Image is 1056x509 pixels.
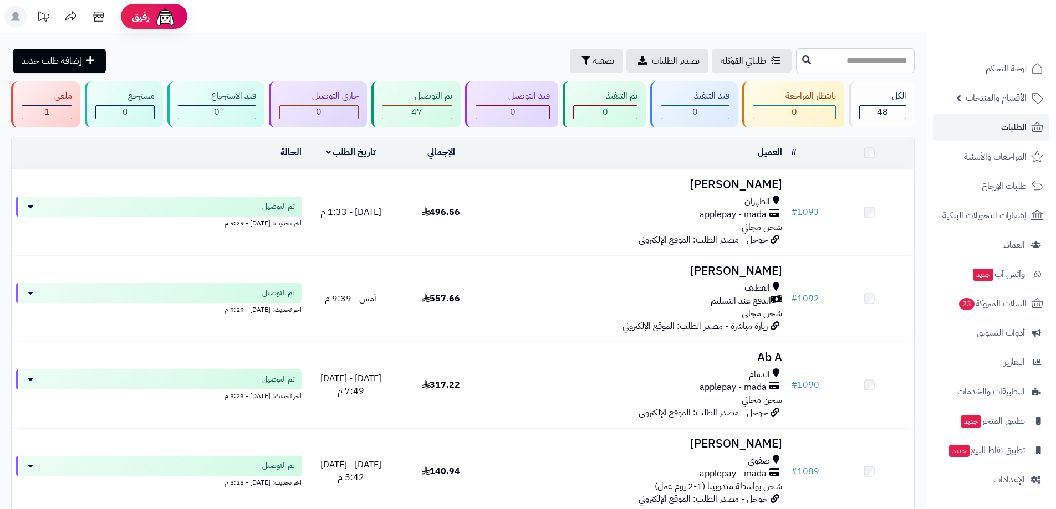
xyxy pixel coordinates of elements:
[933,143,1049,170] a: المراجعات والأسئلة
[758,146,782,159] a: العميل
[178,106,255,119] div: 0
[95,90,155,102] div: مسترجع
[476,90,550,102] div: قيد التوصيل
[711,295,771,307] span: الدفع عند التسليم
[712,49,792,73] a: طلباتي المُوكلة
[316,105,322,119] span: 0
[960,413,1025,429] span: تطبيق المتجر
[9,81,83,127] a: ملغي 1
[791,378,797,392] span: #
[262,460,295,471] span: تم التوصيل
[491,178,782,191] h3: [PERSON_NAME]
[791,378,819,392] a: #1090
[326,146,376,159] a: تاريخ الطلب
[154,6,176,28] img: ai-face.png
[792,105,797,119] span: 0
[178,90,256,102] div: قيد الاسترجاع
[476,106,549,119] div: 0
[422,205,460,219] span: 496.56
[933,202,1049,229] a: إشعارات التحويلات البنكية
[877,105,888,119] span: 48
[742,393,782,407] span: شحن مجاني
[13,49,106,73] a: إضافة طلب جديد
[1003,237,1025,253] span: العملاء
[791,292,797,305] span: #
[16,389,302,401] div: اخر تحديث: [DATE] - 3:23 م
[279,90,359,102] div: جاري التوصيل
[993,472,1025,487] span: الإعدادات
[320,458,381,484] span: [DATE] - [DATE] 5:42 م
[981,27,1045,50] img: logo-2.png
[491,351,782,364] h3: Ab A
[942,208,1027,223] span: إشعارات التحويلات البنكية
[262,287,295,299] span: تم التوصيل
[749,368,770,381] span: الدمام
[214,105,220,119] span: 0
[83,81,165,127] a: مسترجع 0
[626,49,708,73] a: تصدير الطلبات
[652,54,700,68] span: تصدير الطلبات
[325,292,376,305] span: أمس - 9:39 م
[957,384,1025,399] span: التطبيقات والخدمات
[22,106,72,119] div: 1
[973,269,993,281] span: جديد
[22,90,72,102] div: ملغي
[267,81,369,127] a: جاري التوصيل 0
[320,205,381,219] span: [DATE] - 1:33 م
[280,106,358,119] div: 0
[427,146,455,159] a: الإجمالي
[700,208,767,221] span: applepay - mada
[593,54,614,68] span: تصفية
[933,261,1049,287] a: وآتس آبجديد
[573,90,637,102] div: تم التنفيذ
[948,443,1025,458] span: تطبيق نقاط البيع
[570,49,623,73] button: تصفية
[744,282,770,295] span: القطيف
[964,149,1027,164] span: المراجعات والأسئلة
[753,106,835,119] div: 0
[742,307,782,320] span: شحن مجاني
[982,178,1027,194] span: طلبات الإرجاع
[16,476,302,487] div: اخر تحديث: [DATE] - 3:23 م
[692,105,698,119] span: 0
[574,106,637,119] div: 0
[623,320,768,333] span: زيارة مباشرة - مصدر الطلب: الموقع الإلكتروني
[382,106,452,119] div: 47
[369,81,463,127] a: تم التوصيل 47
[933,290,1049,317] a: السلات المتروكة23
[16,303,302,315] div: اخر تحديث: [DATE] - 9:29 م
[463,81,560,127] a: قيد التوصيل 0
[382,90,452,102] div: تم التوصيل
[700,467,767,480] span: applepay - mada
[655,480,782,493] span: شحن بواسطة مندوبينا (1-2 يوم عمل)
[933,114,1049,141] a: الطلبات
[44,105,50,119] span: 1
[560,81,648,127] a: تم التنفيذ 0
[639,492,768,506] span: جوجل - مصدر الطلب: الموقع الإلكتروني
[791,205,819,219] a: #1093
[791,146,797,159] a: #
[22,54,81,68] span: إضافة طلب جديد
[96,106,154,119] div: 0
[491,265,782,277] h3: [PERSON_NAME]
[1001,120,1027,135] span: الطلبات
[280,146,302,159] a: الحالة
[603,105,608,119] span: 0
[933,437,1049,464] a: تطبيق نقاط البيعجديد
[966,90,1027,106] span: الأقسام والمنتجات
[262,201,295,212] span: تم التوصيل
[700,381,767,394] span: applepay - mada
[639,406,768,419] span: جوجل - مصدر الطلب: الموقع الإلكتروني
[1004,354,1025,370] span: التقارير
[29,6,57,30] a: تحديثات المنصة
[744,196,770,208] span: الظهران
[661,106,728,119] div: 0
[986,61,1027,76] span: لوحة التحكم
[320,372,381,398] span: [DATE] - [DATE] 7:49 م
[123,105,128,119] span: 0
[132,10,150,23] span: رفيق
[721,54,766,68] span: طلباتي المُوكلة
[949,445,970,457] span: جديد
[961,415,981,428] span: جديد
[972,266,1025,282] span: وآتس آب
